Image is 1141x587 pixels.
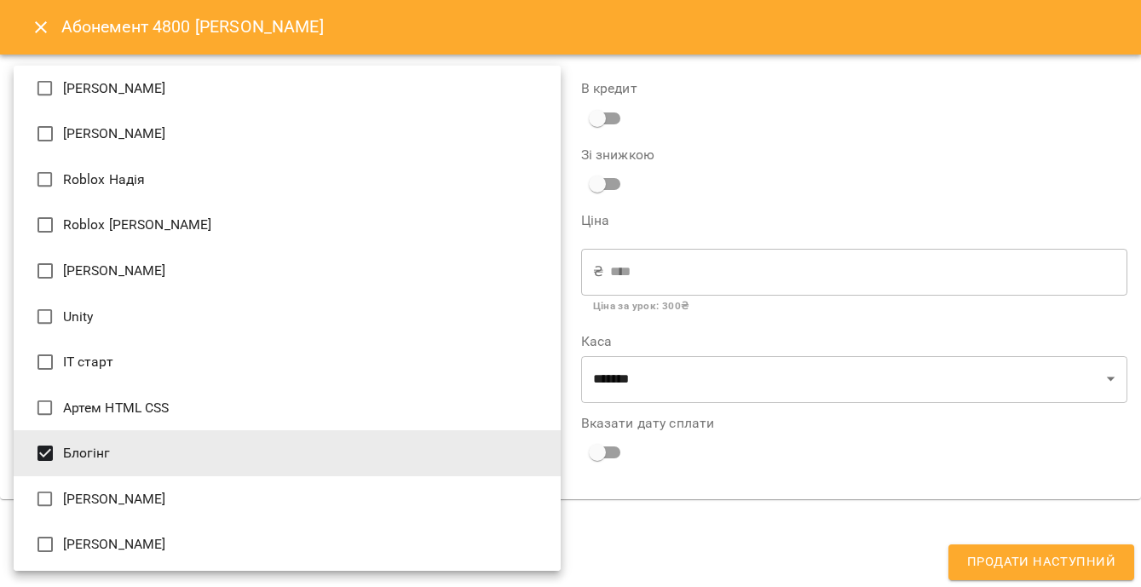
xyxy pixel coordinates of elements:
[14,476,561,522] li: [PERSON_NAME]
[14,430,561,476] li: Блогінг
[14,202,561,248] li: Roblox [PERSON_NAME]
[14,66,561,112] li: [PERSON_NAME]
[14,521,561,567] li: [PERSON_NAME]
[14,157,561,203] li: Roblox Надія
[14,248,561,294] li: [PERSON_NAME]
[14,111,561,157] li: [PERSON_NAME]
[14,385,561,431] li: Артем HTML CSS
[14,339,561,385] li: ІТ старт
[14,294,561,340] li: Unity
